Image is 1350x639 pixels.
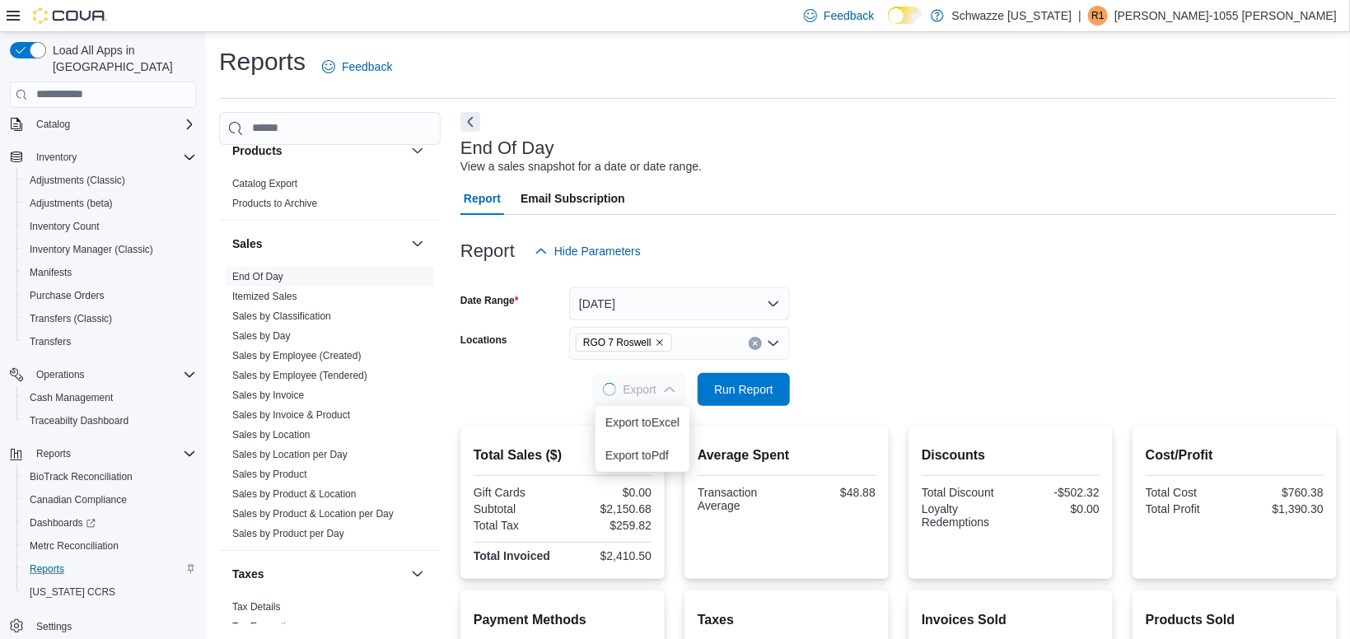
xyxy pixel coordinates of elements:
div: Transaction Average [698,486,783,512]
input: Dark Mode [888,7,923,24]
a: Purchase Orders [23,286,111,306]
a: Sales by Day [232,330,291,342]
button: Cash Management [16,386,203,409]
div: $259.82 [566,519,652,532]
h3: Taxes [232,566,264,582]
a: Settings [30,617,78,637]
span: Sales by Classification [232,310,331,323]
span: Manifests [30,266,72,279]
button: [US_STATE] CCRS [16,581,203,604]
a: Sales by Invoice & Product [232,409,350,421]
a: Sales by Invoice [232,389,304,401]
span: Metrc Reconciliation [30,539,119,553]
span: Sales by Employee (Tendered) [232,369,367,382]
label: Locations [460,333,507,347]
span: Reports [30,444,196,464]
span: Sales by Product per Day [232,527,344,540]
a: Feedback [315,50,399,83]
span: Settings [36,620,72,633]
span: Sales by Invoice & Product [232,408,350,422]
button: Traceabilty Dashboard [16,409,203,432]
span: Dashboards [23,513,196,533]
span: Hide Parameters [554,243,641,259]
button: Sales [408,234,427,254]
button: LoadingExport [593,373,685,406]
span: Transfers (Classic) [23,309,196,329]
a: Sales by Product & Location [232,488,357,500]
button: Inventory Manager (Classic) [16,238,203,261]
button: Purchase Orders [16,284,203,307]
h2: Total Sales ($) [474,445,652,465]
button: Run Report [698,373,790,406]
button: Reports [16,557,203,581]
span: Sales by Employee (Created) [232,349,362,362]
span: Cash Management [23,388,196,408]
span: Transfers [23,332,196,352]
span: Canadian Compliance [23,490,196,510]
span: Dashboards [30,516,96,529]
span: Cash Management [30,391,113,404]
button: Hide Parameters [528,235,647,268]
span: Dark Mode [888,24,889,25]
span: Sales by Product & Location per Day [232,507,394,520]
a: Adjustments (beta) [23,194,119,213]
a: Sales by Product [232,469,307,480]
button: Operations [30,365,91,385]
button: Reports [3,442,203,465]
label: Date Range [460,294,519,307]
span: Email Subscription [521,182,625,215]
span: Itemized Sales [232,290,297,303]
button: BioTrack Reconciliation [16,465,203,488]
button: Transfers [16,330,203,353]
h2: Taxes [698,610,876,630]
span: Loading [600,380,619,399]
a: Manifests [23,263,78,282]
a: Canadian Compliance [23,490,133,510]
a: BioTrack Reconciliation [23,467,139,487]
a: Dashboards [23,513,102,533]
span: BioTrack Reconciliation [30,470,133,483]
img: Cova [33,7,107,24]
span: Reports [23,559,196,579]
button: Products [408,141,427,161]
span: Traceabilty Dashboard [23,411,196,431]
span: Reports [30,562,64,576]
h1: Reports [219,45,306,78]
a: Traceabilty Dashboard [23,411,135,431]
div: $1,390.30 [1238,502,1324,515]
div: Sales [219,267,441,550]
span: Export to Excel [605,416,680,429]
span: Sales by Location [232,428,311,441]
span: Purchase Orders [30,289,105,302]
span: Tax Exemptions [232,620,302,633]
a: Catalog Export [232,178,297,189]
span: Sales by Invoice [232,389,304,402]
span: Adjustments (Classic) [30,174,125,187]
button: Remove RGO 7 Roswell from selection in this group [655,338,665,347]
button: Next [460,112,480,132]
div: Total Profit [1146,502,1231,515]
span: BioTrack Reconciliation [23,467,196,487]
span: Transfers (Classic) [30,312,112,325]
div: $48.88 [790,486,876,499]
button: Transfers (Classic) [16,307,203,330]
a: Transfers [23,332,77,352]
a: Sales by Location [232,429,311,441]
h3: End Of Day [460,138,554,158]
button: Canadian Compliance [16,488,203,511]
span: Export to Pdf [605,449,680,462]
button: Reports [30,444,77,464]
a: Itemized Sales [232,291,297,302]
span: Sales by Product & Location [232,487,357,501]
h2: Average Spent [698,445,876,465]
div: Loyalty Redemptions [922,502,1007,529]
button: Operations [3,363,203,386]
span: Run Report [714,381,773,398]
div: Renee-1055 Bailey [1088,6,1108,26]
div: $2,410.50 [566,549,652,562]
span: Adjustments (beta) [30,197,113,210]
div: Gift Cards [474,486,559,499]
a: Cash Management [23,388,119,408]
span: End Of Day [232,270,283,283]
button: Taxes [232,566,404,582]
